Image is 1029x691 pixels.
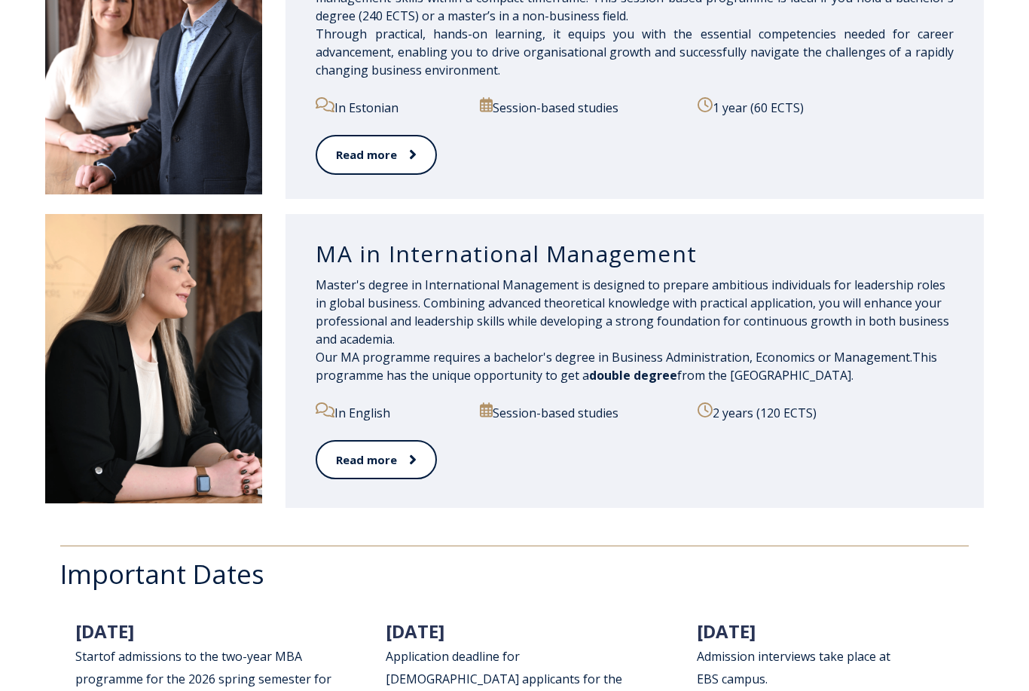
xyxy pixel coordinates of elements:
[589,368,677,384] span: double degree
[45,215,262,503] img: DSC_1907
[480,403,682,423] p: Session-based studies
[316,98,463,118] p: In Estonian
[316,350,937,384] span: This programme has the unique opportunity to get a from the [GEOGRAPHIC_DATA].
[316,350,912,366] span: Our MA programme requires a bachelor's degree in Business Administration, Economics or Management.
[697,649,890,688] span: ews take place at EBS campus.
[75,649,103,665] span: Start
[316,403,463,423] p: In English
[316,240,954,269] h3: MA in International Management
[316,277,949,348] span: Master's degree in International Management is designed to prepare ambitious individuals for lead...
[698,98,954,118] p: 1 year (60 ECTS)
[480,98,682,118] p: Session-based studies
[697,649,794,665] span: Admission intervi
[697,619,756,644] span: [DATE]
[316,136,437,176] a: Read more
[698,403,954,423] p: 2 years (120 ECTS)
[316,441,437,481] a: Read more
[386,619,444,644] span: [DATE]
[103,649,212,665] span: of admissions to th
[60,557,264,592] span: Important Dates
[75,619,134,644] span: [DATE]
